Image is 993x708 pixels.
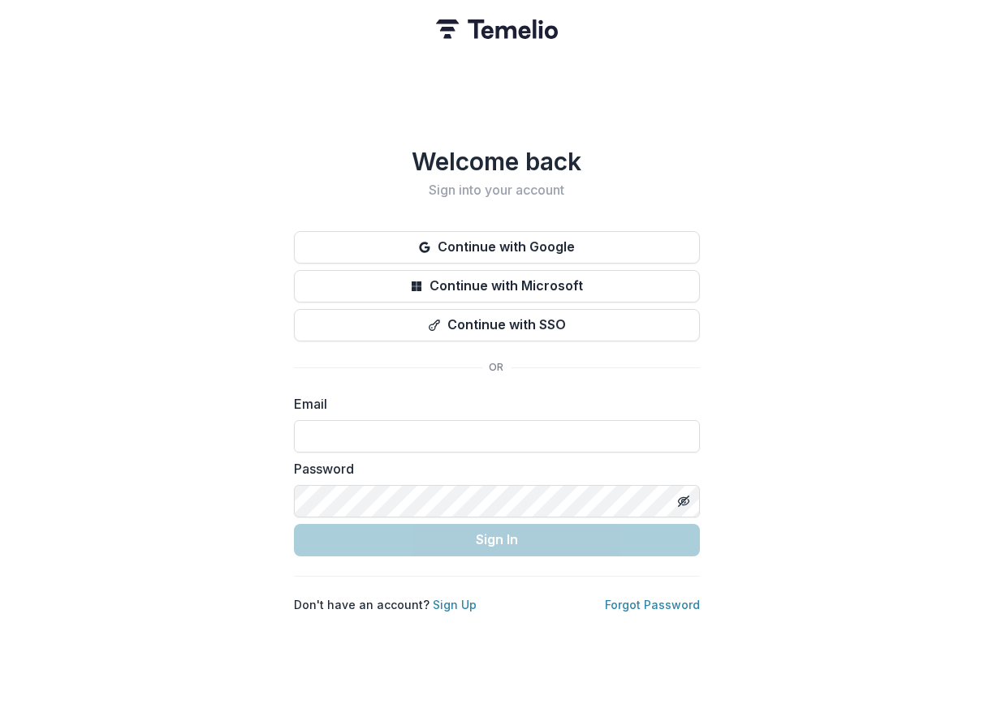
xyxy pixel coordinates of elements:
h1: Welcome back [294,147,700,176]
button: Continue with Microsoft [294,270,700,303]
button: Toggle password visibility [671,488,697,514]
label: Email [294,394,690,414]
p: Don't have an account? [294,596,477,613]
button: Sign In [294,524,700,556]
img: Temelio [436,19,558,39]
button: Continue with SSO [294,309,700,341]
button: Continue with Google [294,231,700,264]
h2: Sign into your account [294,182,700,198]
label: Password [294,459,690,478]
a: Sign Up [433,598,477,611]
a: Forgot Password [605,598,700,611]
